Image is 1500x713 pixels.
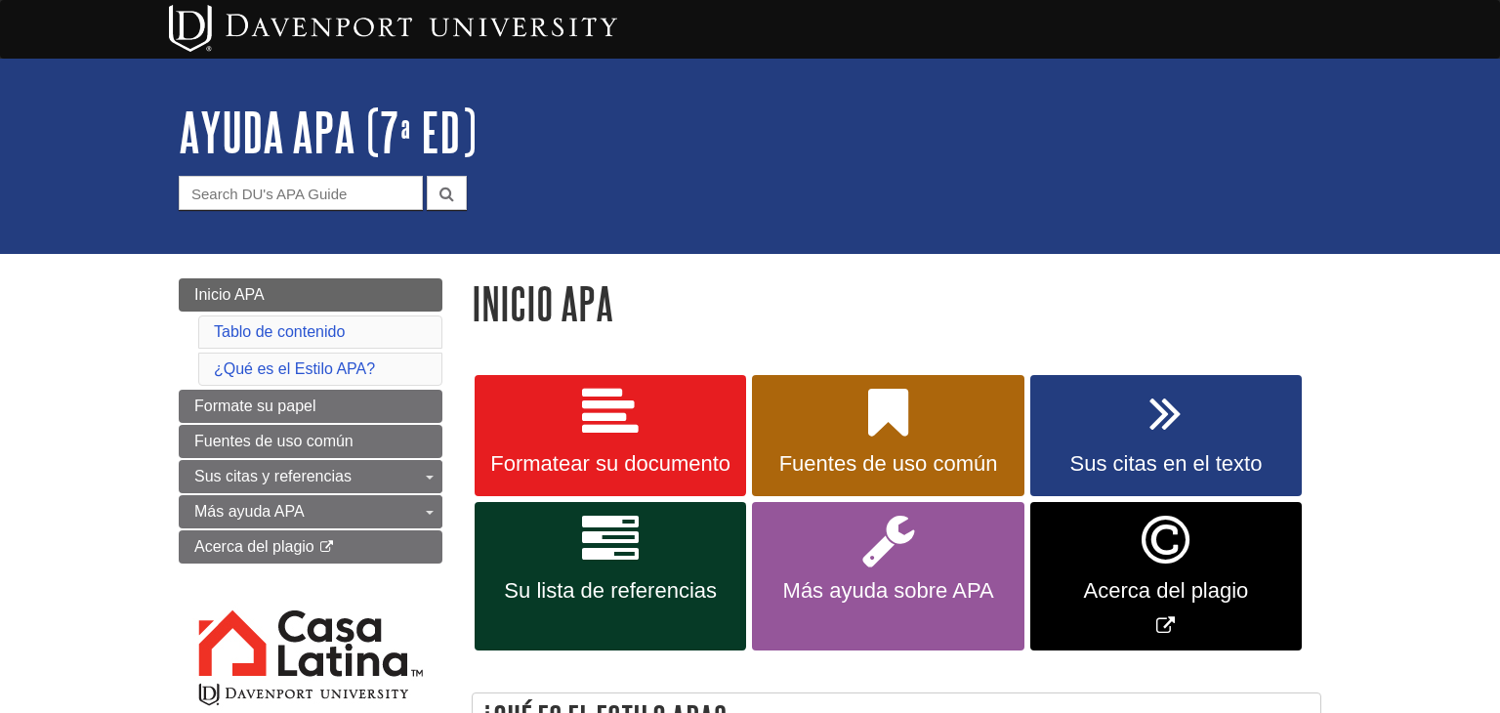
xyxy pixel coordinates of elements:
[179,460,442,493] a: Sus citas y referencias
[475,502,746,651] a: Su lista de referencias
[472,278,1321,328] h1: Inicio APA
[1045,451,1287,477] span: Sus citas en el texto
[194,468,352,484] span: Sus citas y referencias
[214,360,375,377] a: ¿Qué es el Estilo APA?
[752,375,1023,496] a: Fuentes de uso común
[179,425,442,458] a: Fuentes de uso común
[318,541,335,554] i: This link opens in a new window
[194,286,265,303] span: Inicio APA
[194,503,305,520] span: Más ayuda APA
[752,502,1023,651] a: Más ayuda sobre APA
[475,375,746,496] a: Formatear su documento
[179,495,442,528] a: Más ayuda APA
[767,451,1009,477] span: Fuentes de uso común
[194,398,316,414] span: Formate su papel
[179,278,442,312] a: Inicio APA
[489,578,731,604] span: Su lista de referencias
[179,176,423,210] input: Search DU's APA Guide
[194,538,314,555] span: Acerca del plagio
[1045,578,1287,604] span: Acerca del plagio
[767,578,1009,604] span: Más ayuda sobre APA
[1030,375,1302,496] a: Sus citas en el texto
[489,451,731,477] span: Formatear su documento
[179,390,442,423] a: Formate su papel
[179,530,442,564] a: Acerca del plagio
[194,433,354,449] span: Fuentes de uso común
[169,5,617,52] img: Davenport University
[1030,502,1302,651] a: Link opens in new window
[179,102,477,162] a: AYUDA APA (7ª ED)
[214,323,345,340] a: Tablo de contenido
